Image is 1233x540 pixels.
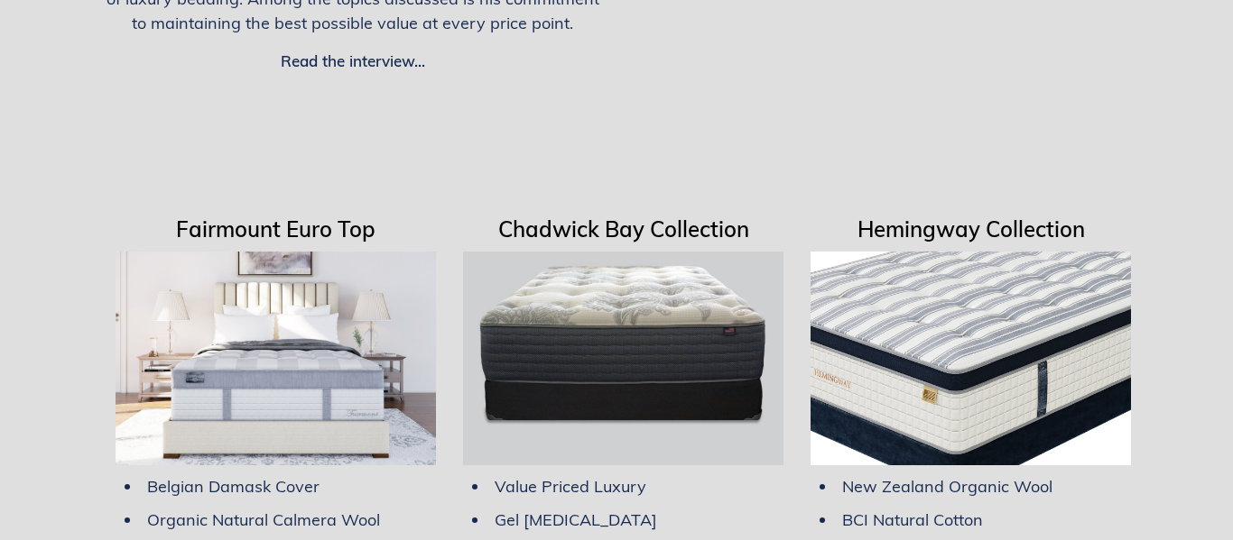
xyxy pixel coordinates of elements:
[116,252,436,465] img: Chittenden & Eastman Luxury Hand Built Mattresses
[842,476,1052,497] span: New Zealand Organic Wool
[463,252,783,465] img: Chadwick Bay Luxury Hand Tufted Mattresses
[147,509,380,530] span: Organic Natural Calmera Wool
[498,215,749,243] span: Chadwick Bay Collection
[281,51,425,70] a: Read the interview...
[147,476,320,497] span: Belgian Damask Cover
[842,509,983,530] span: BCI Natural Cotton
[495,509,657,530] span: Gel [MEDICAL_DATA]
[811,252,1131,465] img: Hemingway Luxury Mattress Made With Natural Materials
[858,215,1085,243] span: Hemingway Collection
[495,476,646,497] span: Value Priced Luxury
